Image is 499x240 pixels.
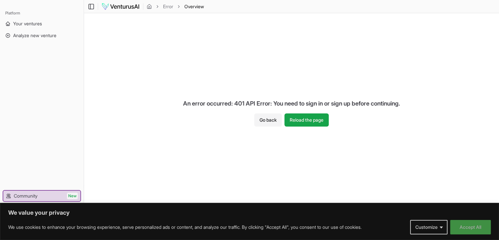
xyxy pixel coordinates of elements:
[67,193,78,199] span: New
[450,220,491,234] button: Accept All
[178,94,405,113] div: An error occurred: 401 API Error: You need to sign in or sign up before continuing.
[3,18,81,29] a: Your ventures
[410,220,447,234] button: Customize
[13,20,42,27] span: Your ventures
[284,113,329,127] button: Reload the page
[13,32,56,39] span: Analyze new venture
[254,113,282,127] button: Go back
[14,193,37,199] span: Community
[3,8,81,18] div: Platform
[3,30,81,41] a: Analyze new venture
[184,3,204,10] span: Overview
[163,3,173,10] a: Error
[3,191,80,201] a: CommunityNew
[8,223,362,231] p: We use cookies to enhance your browsing experience, serve personalized ads or content, and analyz...
[8,209,491,217] p: We value your privacy
[147,3,204,10] nav: breadcrumb
[101,3,140,11] img: logo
